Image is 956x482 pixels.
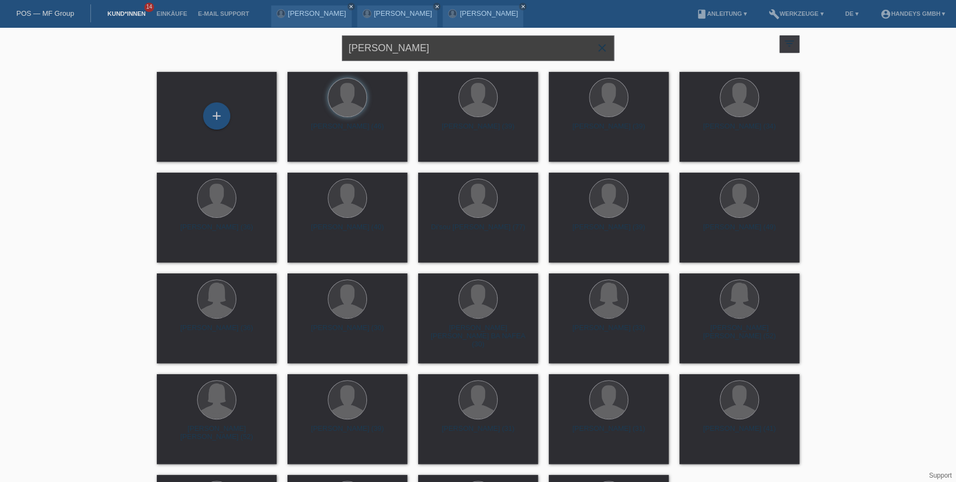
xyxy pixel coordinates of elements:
input: Suche... [342,35,614,61]
div: [PERSON_NAME] (49) [688,223,790,240]
i: build [769,9,780,20]
i: close [596,41,609,54]
div: [PERSON_NAME] (39) [296,424,399,442]
a: close [519,3,526,10]
div: Di'sou [PERSON_NAME] (77) [427,223,529,240]
div: [PERSON_NAME] (34) [688,122,790,139]
i: close [348,4,354,9]
div: [PERSON_NAME] [PERSON_NAME] (52) [688,324,790,341]
div: [PERSON_NAME] (31) [557,424,660,442]
a: bookAnleitung ▾ [690,10,752,17]
a: [PERSON_NAME] [374,9,432,17]
i: close [434,4,439,9]
div: [PERSON_NAME] (30) [296,324,399,341]
div: [PERSON_NAME] (31) [427,424,529,442]
a: close [347,3,355,10]
div: [PERSON_NAME] (39) [427,122,529,139]
span: 14 [144,3,154,12]
a: buildWerkzeuge ▾ [763,10,829,17]
i: close [520,4,525,9]
a: Kund*innen [102,10,151,17]
a: account_circleHandeys GmbH ▾ [874,10,951,17]
div: [PERSON_NAME] (40) [296,223,399,240]
div: [PERSON_NAME] (39) [557,223,660,240]
i: filter_list [783,38,795,50]
div: [PERSON_NAME] [PERSON_NAME] BA NAFEA (30) [427,324,529,343]
a: close [433,3,440,10]
a: [PERSON_NAME] [459,9,518,17]
a: [PERSON_NAME] [288,9,346,17]
div: [PERSON_NAME] [PERSON_NAME] (52) [166,424,268,442]
a: DE ▾ [839,10,863,17]
div: [PERSON_NAME] (46) [296,122,399,139]
div: [PERSON_NAME] (39) [557,122,660,139]
i: account_circle [880,9,891,20]
div: [PERSON_NAME] (36) [166,223,268,240]
div: [PERSON_NAME] (41) [688,424,790,442]
div: [PERSON_NAME] (36) [166,324,268,341]
div: Kund*in hinzufügen [204,107,230,125]
a: Support [929,472,952,479]
div: [PERSON_NAME] (33) [557,324,660,341]
a: POS — MF Group [16,9,74,17]
a: E-Mail Support [193,10,255,17]
a: Einkäufe [151,10,192,17]
i: book [696,9,707,20]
